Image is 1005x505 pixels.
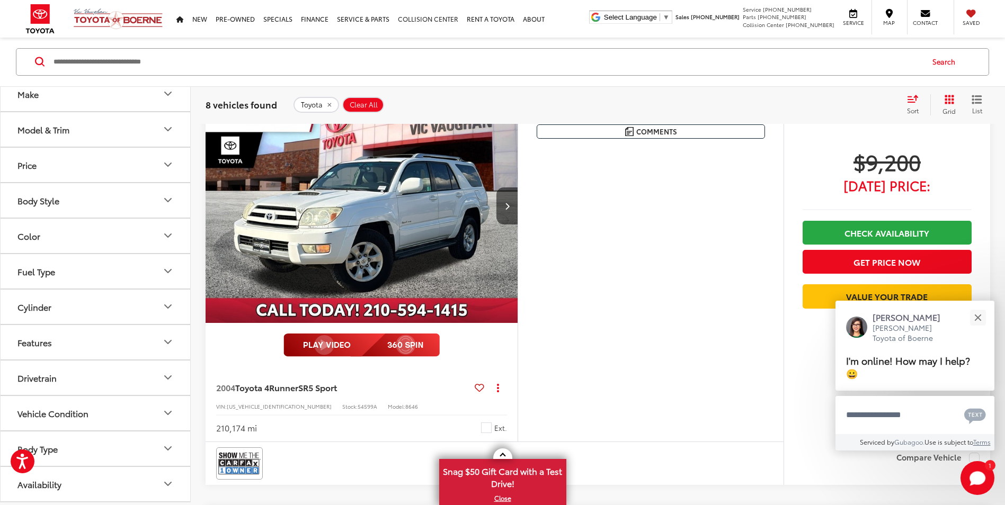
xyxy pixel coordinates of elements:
[973,437,991,446] a: Terms
[162,478,174,491] div: Availability
[835,301,994,450] div: Close[PERSON_NAME][PERSON_NAME] Toyota of BoerneI'm online! How may I help? 😀Type your messageCha...
[205,89,519,323] div: 2004 Toyota 4Runner SR5 Sport 0
[922,49,971,75] button: Search
[803,284,972,308] a: Value Your Trade
[841,19,865,26] span: Service
[877,19,901,26] span: Map
[902,94,930,115] button: Select sort value
[17,160,37,170] div: Price
[162,301,174,313] div: Cylinder
[1,148,191,182] button: PricePrice
[205,89,519,323] a: 2004 Toyota 4Runner SR5 Sport2004 Toyota 4Runner SR5 Sport2004 Toyota 4Runner SR5 Sport2004 Toyot...
[52,49,922,75] input: Search by Make, Model, or Keyword
[162,372,174,384] div: Drivetrain
[625,127,634,136] img: Comments
[966,306,989,329] button: Close
[162,123,174,136] div: Model & Trim
[162,159,174,172] div: Price
[17,231,40,241] div: Color
[1,467,191,501] button: AvailabilityAvailability
[216,402,227,410] span: VIN:
[494,423,507,433] span: Ext.
[17,337,52,347] div: Features
[961,403,989,427] button: Chat with SMS
[162,407,174,420] div: Vehicle Condition
[73,8,163,30] img: Vic Vaughan Toyota of Boerne
[1,183,191,218] button: Body StyleBody Style
[488,378,507,396] button: Actions
[216,381,235,393] span: 2004
[1,219,191,253] button: ColorColor
[964,407,986,424] svg: Text
[17,408,88,418] div: Vehicle Condition
[205,89,519,324] img: 2004 Toyota 4Runner SR5 Sport
[972,106,982,115] span: List
[405,402,418,410] span: 8646
[216,382,470,393] a: 2004Toyota 4RunnerSR5 Sport
[358,402,377,410] span: 54599A
[440,460,565,492] span: Snag $50 Gift Card with a Test Drive!
[481,422,492,433] span: White
[17,195,59,205] div: Body Style
[743,13,756,21] span: Parts
[989,463,991,467] span: 1
[1,254,191,288] button: Fuel TypeFuel Type
[636,127,677,137] span: Comments
[743,5,761,13] span: Service
[846,353,970,380] span: I'm online! How may I help? 😀
[218,449,261,477] img: View CARFAX report
[873,323,951,344] p: [PERSON_NAME] Toyota of Boerne
[758,13,806,21] span: [PHONE_NUMBER]
[604,13,670,21] a: Select Language​
[17,124,69,134] div: Model & Trim
[388,402,405,410] span: Model:
[537,124,765,139] button: Comments
[896,453,980,463] label: Compare Vehicle
[17,89,39,99] div: Make
[873,311,951,323] p: [PERSON_NAME]
[162,336,174,349] div: Features
[803,148,972,175] span: $9,200
[942,106,956,115] span: Grid
[803,250,972,274] button: Get Price Now
[803,180,972,191] span: [DATE] Price:
[298,381,337,393] span: SR5 Sport
[913,19,938,26] span: Contact
[235,381,298,393] span: Toyota 4Runner
[1,77,191,111] button: MakeMake
[964,94,990,115] button: List View
[907,106,919,115] span: Sort
[660,13,660,21] span: ​
[162,265,174,278] div: Fuel Type
[206,98,277,111] span: 8 vehicles found
[763,5,812,13] span: [PHONE_NUMBER]
[162,443,174,455] div: Body Type
[342,97,384,113] button: Clear All
[162,194,174,207] div: Body Style
[1,396,191,430] button: Vehicle ConditionVehicle Condition
[604,13,657,21] span: Select Language
[342,402,358,410] span: Stock:
[1,112,191,147] button: Model & TrimModel & Trim
[496,187,518,224] button: Next image
[803,221,972,245] a: Check Availability
[959,19,983,26] span: Saved
[675,13,689,21] span: Sales
[663,13,670,21] span: ▼
[1,431,191,466] button: Body TypeBody Type
[960,461,994,495] svg: Start Chat
[17,444,58,454] div: Body Type
[17,302,51,312] div: Cylinder
[1,325,191,359] button: FeaturesFeatures
[162,88,174,101] div: Make
[17,479,61,489] div: Availability
[162,230,174,242] div: Color
[786,21,834,29] span: [PHONE_NUMBER]
[894,437,924,446] a: Gubagoo.
[924,437,973,446] span: Use is subject to
[294,97,339,113] button: remove Toyota
[743,21,784,29] span: Collision Center
[497,383,499,392] span: dropdown dots
[17,373,57,383] div: Drivetrain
